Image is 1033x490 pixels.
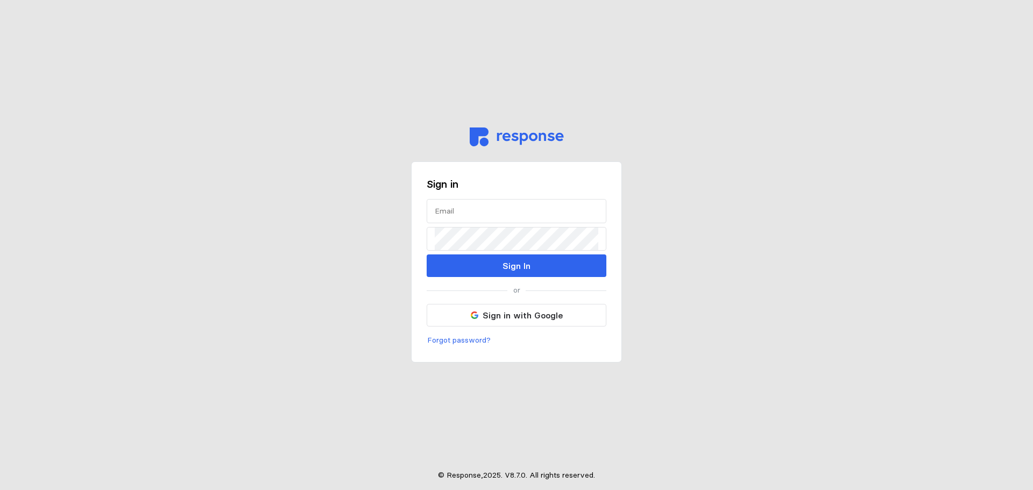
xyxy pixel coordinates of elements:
p: Sign In [503,259,530,273]
h3: Sign in [427,177,606,191]
p: Sign in with Google [483,309,563,322]
p: Forgot password? [427,335,491,346]
img: svg%3e [470,127,564,146]
img: svg%3e [471,311,478,319]
p: © Response, 2025 . V 8.7.0 . All rights reserved. [438,470,595,481]
input: Email [435,200,598,223]
p: or [513,285,520,296]
button: Sign In [427,254,606,277]
button: Forgot password? [427,334,491,347]
button: Sign in with Google [427,304,606,326]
